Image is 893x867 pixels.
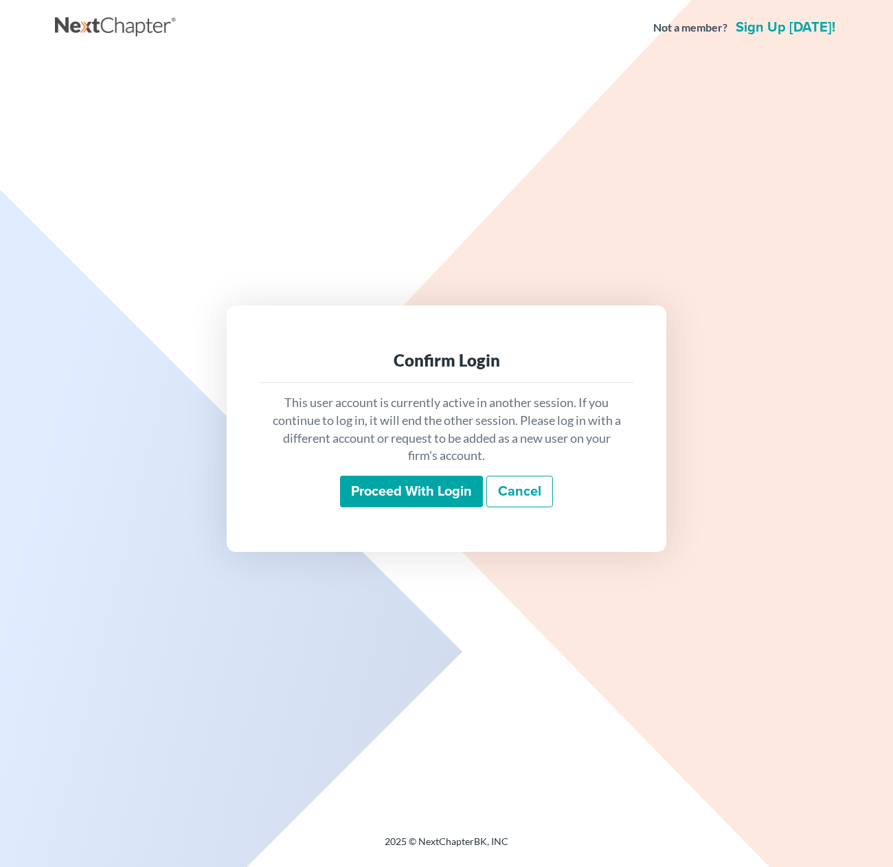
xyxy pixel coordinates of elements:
a: Cancel [486,476,553,507]
a: Sign up [DATE]! [733,21,838,34]
input: Proceed with login [340,476,483,507]
div: Confirm Login [271,349,622,371]
p: This user account is currently active in another session. If you continue to log in, it will end ... [271,394,622,465]
div: 2025 © NextChapterBK, INC [55,835,838,859]
strong: Not a member? [653,20,727,36]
